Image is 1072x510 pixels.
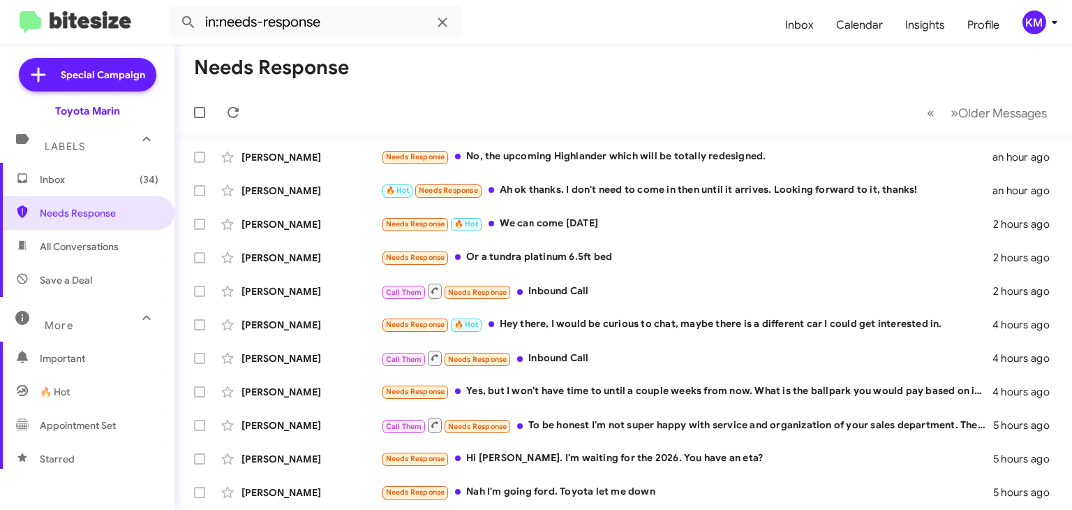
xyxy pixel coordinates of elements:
span: Call Them [386,288,422,297]
div: [PERSON_NAME] [241,184,381,198]
div: [PERSON_NAME] [241,385,381,399]
h1: Needs Response [194,57,349,79]
div: [PERSON_NAME] [241,452,381,466]
div: 4 hours ago [992,385,1061,399]
div: KM [1022,10,1046,34]
div: [PERSON_NAME] [241,251,381,265]
div: No, the upcoming Highlander which will be totally redesigned. [381,149,992,165]
span: Call Them [386,355,422,364]
div: [PERSON_NAME] [241,284,381,298]
div: 5 hours ago [993,486,1061,500]
span: More [45,319,73,332]
div: 2 hours ago [993,217,1061,231]
div: [PERSON_NAME] [241,318,381,332]
div: Toyota Marin [55,104,120,118]
div: Inbound Call [381,349,992,367]
nav: Page navigation example [919,99,1055,127]
a: Inbox [774,5,825,45]
button: Next [942,99,1055,127]
span: Save a Deal [40,273,92,287]
span: Needs Response [40,206,158,220]
div: 4 hours ago [992,318,1061,332]
button: KM [1011,10,1057,34]
a: Insights [894,5,956,45]
div: [PERSON_NAME] [241,351,381,365]
span: Needs Response [448,288,507,297]
div: Or a tundra platinum 6.5ft bed [381,249,993,265]
a: Profile [956,5,1011,45]
span: Needs Response [386,152,445,161]
div: [PERSON_NAME] [241,418,381,432]
span: Needs Response [386,488,445,497]
span: Needs Response [386,320,445,329]
div: an hour ago [992,184,1061,198]
span: 🔥 Hot [40,385,70,399]
div: We can come [DATE] [381,216,993,232]
input: Search [169,6,462,39]
div: 2 hours ago [993,284,1061,298]
span: Needs Response [386,387,445,396]
span: » [951,104,958,122]
span: « [927,104,935,122]
span: Important [40,351,158,365]
div: 2 hours ago [993,251,1061,265]
span: 🔥 Hot [386,186,410,195]
span: 🔥 Hot [454,219,478,228]
div: [PERSON_NAME] [241,217,381,231]
div: an hour ago [992,150,1061,164]
span: Call Them [386,422,422,431]
div: [PERSON_NAME] [241,486,381,500]
span: Needs Response [448,422,507,431]
span: Needs Response [386,454,445,463]
a: Special Campaign [19,58,156,92]
div: Inbound Call [381,282,993,300]
span: Inbox [40,173,158,187]
div: 5 hours ago [993,418,1061,432]
div: 4 hours ago [992,351,1061,365]
div: Yes, but I won't have time to until a couple weeks from now. What is the ballpark you would pay b... [381,384,992,400]
span: Older Messages [958,105,1047,121]
span: Needs Response [419,186,478,195]
button: Previous [918,99,943,127]
div: [PERSON_NAME] [241,150,381,164]
span: Needs Response [386,253,445,262]
span: Labels [45,140,85,153]
div: Hey there, I would be curious to chat, maybe there is a different car I could get interested in. [381,316,992,333]
span: All Conversations [40,240,119,254]
span: Needs Response [386,219,445,228]
div: Hi [PERSON_NAME]. I'm waiting for the 2026. You have an eta? [381,451,993,467]
span: Needs Response [448,355,507,364]
span: 🔥 Hot [454,320,478,329]
span: (34) [140,173,158,187]
div: 5 hours ago [993,452,1061,466]
div: To be honest I'm not super happy with service and organization of your sales department. There wa... [381,416,993,434]
div: Ah ok thanks. I don't need to come in then until it arrives. Looking forward to it, thanks! [381,182,992,198]
span: Special Campaign [61,68,145,82]
span: Appointment Set [40,418,116,432]
a: Calendar [825,5,894,45]
div: Nah I'm going ford. Toyota let me down [381,484,993,500]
